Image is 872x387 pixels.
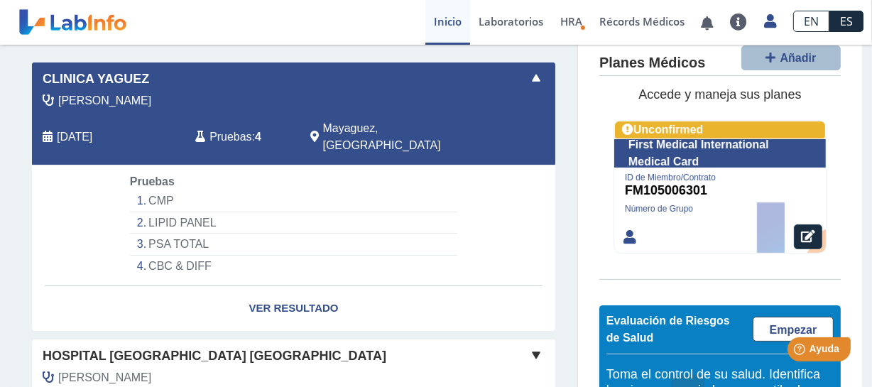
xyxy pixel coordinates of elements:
span: Accede y maneja sus planes [638,87,801,102]
span: Muniz Colon, Luis [58,369,151,386]
li: CBC & DIFF [130,256,457,277]
span: Pruebas [209,129,251,146]
a: ES [829,11,863,32]
span: HRA [560,14,582,28]
span: Añadir [780,52,817,64]
span: 2025-09-26 [57,129,92,146]
span: Pruebas [130,175,175,187]
span: Empezar [770,324,817,336]
iframe: Help widget launcher [746,332,856,371]
span: Clinica Yaguez [43,70,149,89]
h4: Planes Médicos [599,55,705,72]
span: Evaluación de Riesgos de Salud [606,315,730,344]
span: Hospital [GEOGRAPHIC_DATA] [GEOGRAPHIC_DATA] [43,347,386,366]
a: EN [793,11,829,32]
a: Ver Resultado [32,286,555,331]
li: PSA TOTAL [130,234,457,256]
button: Añadir [741,45,841,70]
span: Gonzalez Arroyo, Ingrid [58,92,151,109]
a: Empezar [753,317,834,342]
li: LIPID PANEL [130,212,457,234]
b: 4 [255,131,261,143]
span: Mayaguez, PR [323,120,480,154]
div: : [185,120,299,154]
li: CMP [130,190,457,212]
